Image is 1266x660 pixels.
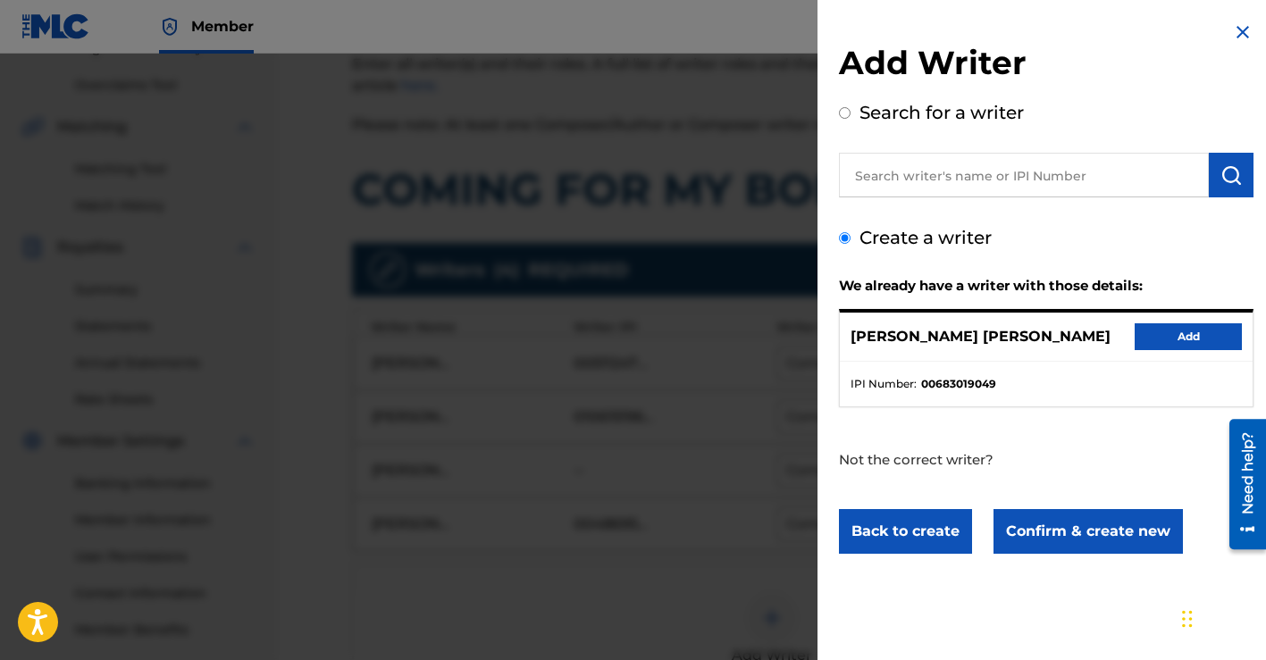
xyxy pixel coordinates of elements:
[859,227,992,248] label: Create a writer
[921,376,996,392] strong: 00683019049
[191,16,254,37] span: Member
[1216,413,1266,556] iframe: Resource Center
[839,43,1253,88] h2: Add Writer
[1220,164,1242,186] img: Search Works
[21,13,90,39] img: MLC Logo
[1177,574,1266,660] iframe: Chat Widget
[839,407,1152,492] p: Not the correct writer?
[1135,323,1242,350] button: Add
[1182,592,1193,646] div: Drag
[839,509,972,554] button: Back to create
[851,326,1111,347] p: [PERSON_NAME] [PERSON_NAME]
[839,153,1209,197] input: Search writer's name or IPI Number
[839,278,1253,300] h2: We already have a writer with those details:
[994,509,1183,554] button: Confirm & create new
[851,376,917,392] span: IPI Number :
[159,16,180,38] img: Top Rightsholder
[859,102,1024,123] label: Search for a writer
